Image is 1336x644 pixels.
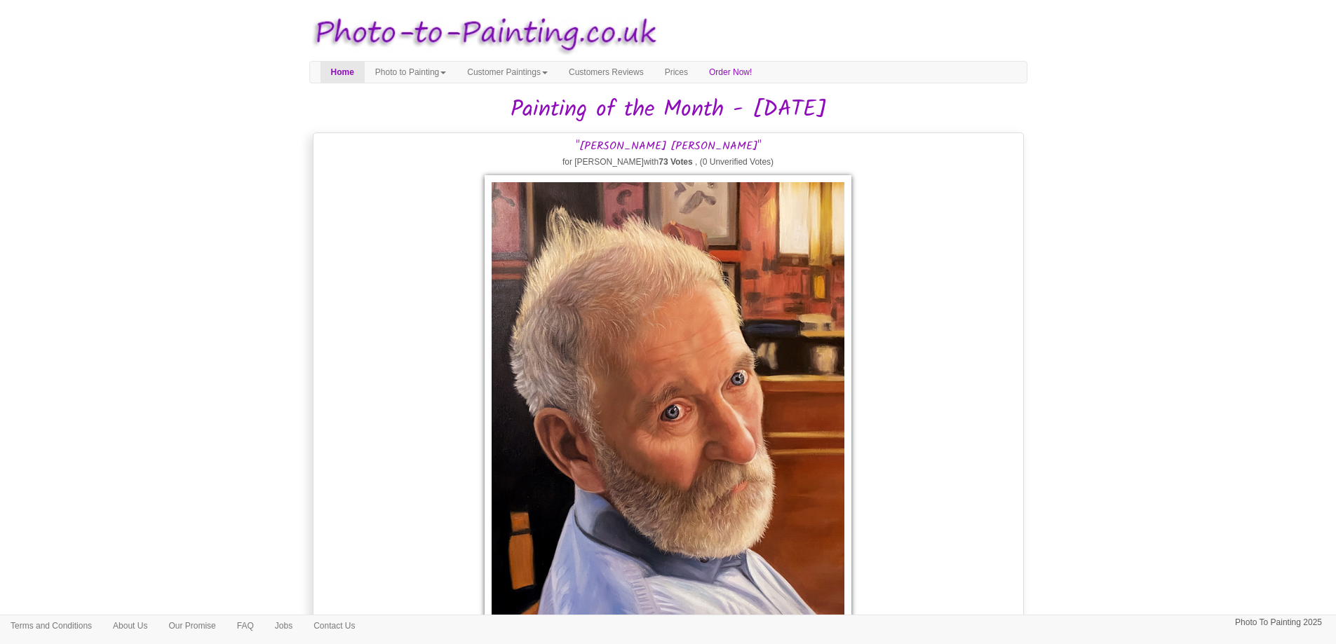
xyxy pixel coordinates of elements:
a: Home [320,62,365,83]
span: with [644,157,693,167]
a: Prices [654,62,699,83]
a: FAQ [227,615,264,636]
img: Photo to Painting [302,7,661,61]
p: Photo To Painting 2025 [1235,615,1322,630]
h3: "[PERSON_NAME] [PERSON_NAME]" [317,140,1020,153]
a: Our Promise [158,615,226,636]
a: Customer Paintings [457,62,558,83]
a: Customers Reviews [558,62,654,83]
a: Photo to Painting [365,62,457,83]
span: , (0 Unverified Votes) [695,157,774,167]
a: Jobs [264,615,303,636]
h1: Painting of the Month - [DATE] [309,97,1027,122]
a: About Us [102,615,158,636]
b: 73 Votes [659,157,692,167]
a: Order Now! [699,62,762,83]
a: Contact Us [303,615,365,636]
